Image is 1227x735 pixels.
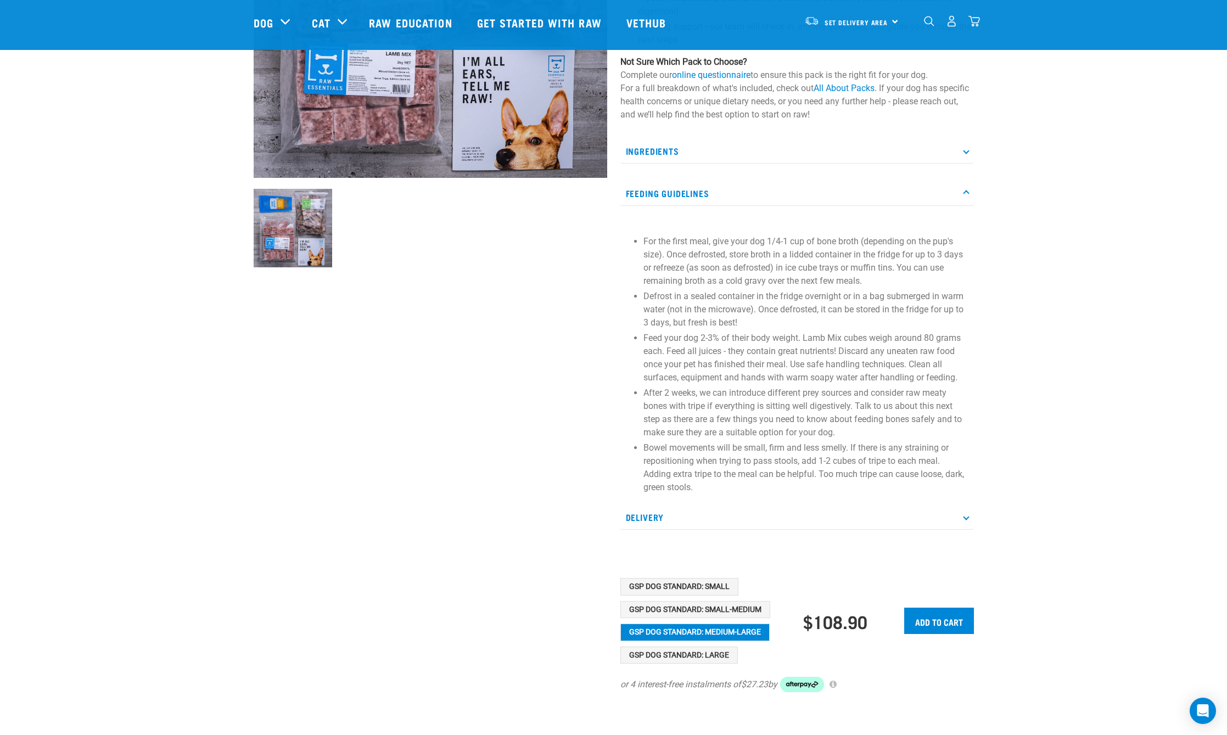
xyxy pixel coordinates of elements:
p: After 2 weeks, we can introduce different prey sources and consider raw meaty bones with tripe if... [643,386,968,439]
img: NSP Dog Standard Update [254,189,332,267]
img: home-icon@2x.png [968,15,980,27]
img: home-icon-1@2x.png [924,16,934,26]
button: GSP Dog Standard: Medium-Large [620,624,770,641]
div: $108.90 [803,611,867,631]
p: Bowel movements will be small, firm and less smelly. If there is any straining or repositioning w... [643,441,968,494]
img: Afterpay [780,677,824,692]
a: All About Packs [814,83,875,93]
span: $27.23 [741,678,768,691]
a: Get started with Raw [466,1,615,44]
a: Vethub [615,1,680,44]
a: online questionnaire [672,70,750,80]
p: Delivery [620,505,974,530]
p: Feeding Guidelines [620,181,974,206]
p: Complete our to ensure this pack is the right fit for your dog. For a full breakdown of what's in... [620,55,974,121]
p: Defrost in a sealed container in the fridge overnight or in a bag submerged in warm water (not in... [643,290,968,329]
a: Raw Education [358,1,466,44]
p: For the first meal, give your dog 1/4-1 cup of bone broth (depending on the pup's size). Once def... [643,235,968,288]
div: or 4 interest-free instalments of by [620,677,974,692]
span: Set Delivery Area [825,20,888,24]
div: Open Intercom Messenger [1190,698,1216,724]
button: GSP Dog Standard: Small [620,578,738,596]
strong: Not Sure Which Pack to Choose? [620,57,747,67]
a: Cat [312,14,330,31]
button: GSP Dog Standard: Small-Medium [620,601,770,619]
input: Add to cart [904,608,974,634]
p: Ingredients [620,139,974,164]
a: Dog [254,14,273,31]
img: user.png [946,15,957,27]
img: van-moving.png [804,16,819,26]
button: GSP Dog Standard: Large [620,647,738,664]
p: Feed your dog 2-3% of their body weight. Lamb Mix cubes weigh around 80 grams each. Feed all juic... [643,332,968,384]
